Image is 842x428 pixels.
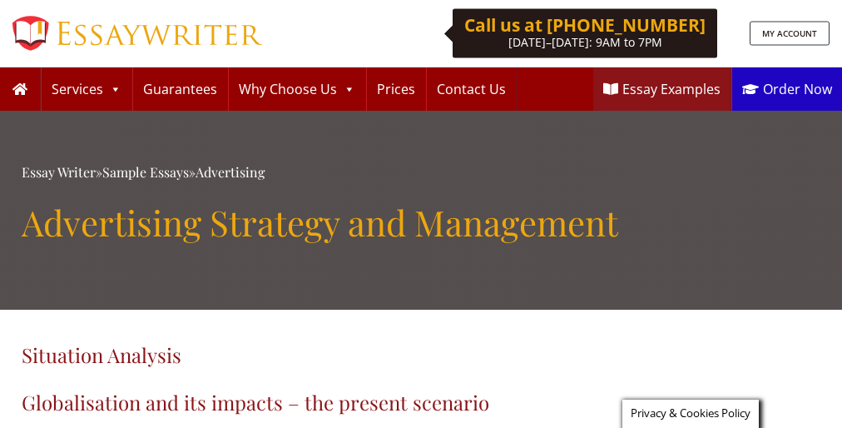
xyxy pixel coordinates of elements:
[593,67,731,111] a: Essay Examples
[22,391,820,415] h3: Globalisation and its impacts – the present scenario
[102,163,189,181] a: Sample Essays
[133,67,227,111] a: Guarantees
[196,163,265,181] a: Advertising
[631,406,750,421] span: Privacy & Cookies Policy
[229,67,365,111] a: Why Choose Us
[42,67,131,111] a: Services
[750,22,830,46] a: MY ACCOUNT
[732,67,842,111] a: Order Now
[22,161,820,185] div: » »
[22,343,820,367] h3: Situation Analysis
[508,34,662,50] span: [DATE]–[DATE]: 9AM to 7PM
[22,163,96,181] a: Essay Writer
[464,13,706,37] b: Call us at [PHONE_NUMBER]
[367,67,425,111] a: Prices
[22,202,820,243] h1: Advertising Strategy and Management
[427,67,516,111] a: Contact Us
